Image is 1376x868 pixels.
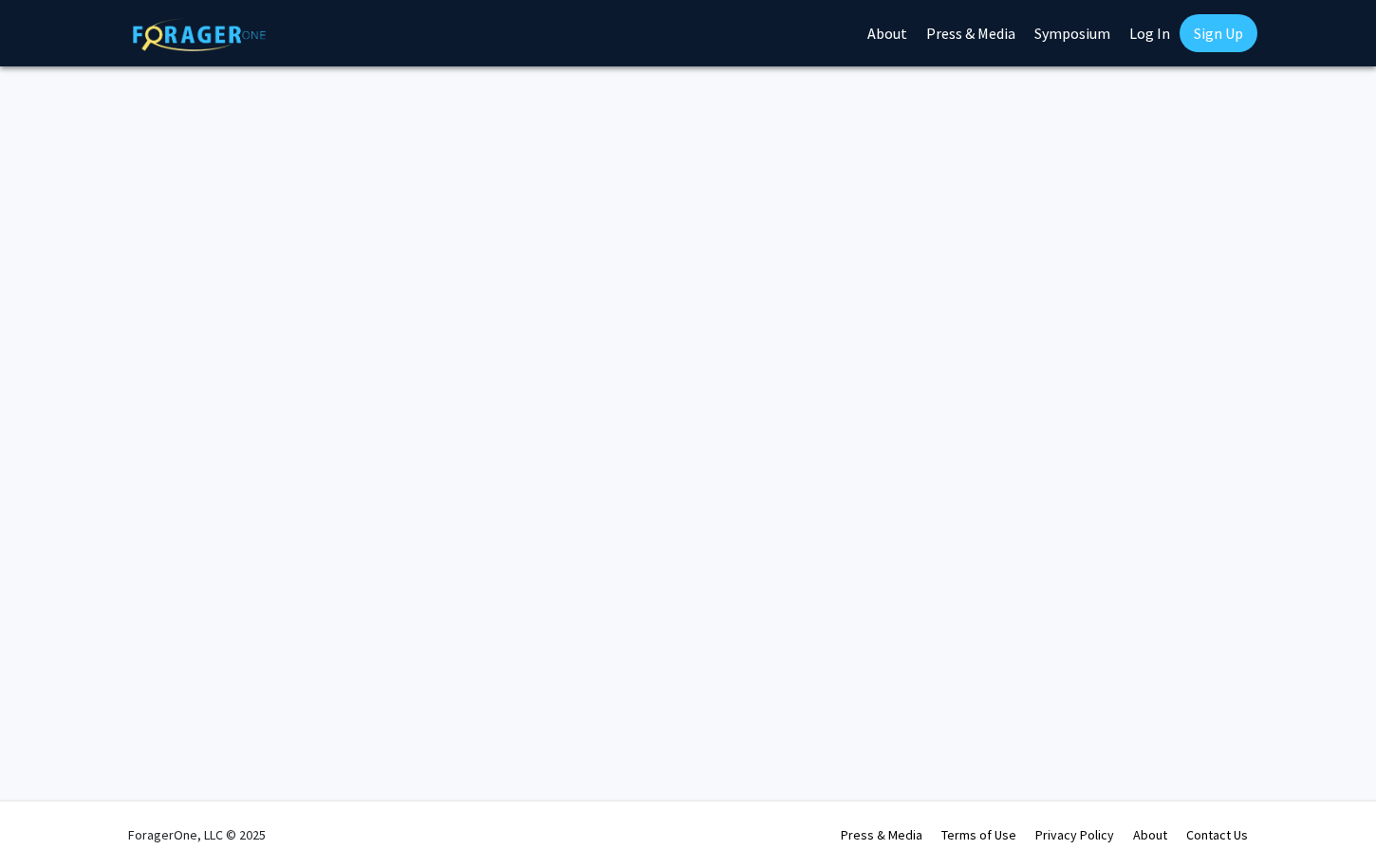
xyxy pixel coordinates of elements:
a: About [1133,826,1167,843]
a: Contact Us [1186,826,1248,843]
a: Terms of Use [941,826,1016,843]
a: Press & Media [841,826,922,843]
div: ForagerOne, LLC © 2025 [128,802,266,868]
iframe: Chat [1295,783,1362,854]
a: Privacy Policy [1035,826,1114,843]
img: ForagerOne Logo [133,18,266,51]
a: Sign Up [1180,14,1257,52]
